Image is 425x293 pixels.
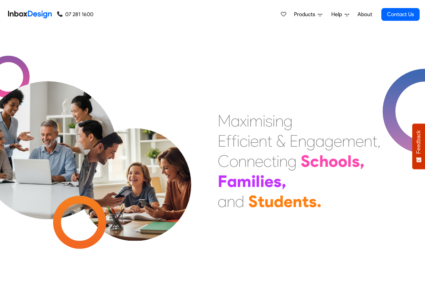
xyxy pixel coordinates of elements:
div: n [364,131,372,151]
a: Help [329,8,352,21]
div: t [302,191,309,211]
div: m [237,171,251,191]
div: n [293,191,302,211]
div: e [255,151,263,171]
span: Products [294,10,318,18]
div: t [267,131,272,151]
div: g [284,111,293,131]
div: t [372,131,377,151]
div: F [218,171,227,191]
div: i [247,111,249,131]
div: s [352,151,360,171]
div: n [275,111,284,131]
a: About [355,8,374,21]
a: Products [291,8,325,21]
div: m [249,111,263,131]
div: E [290,131,298,151]
div: c [310,151,319,171]
div: m [342,131,355,151]
div: t [258,191,264,211]
div: n [279,151,288,171]
div: i [237,131,240,151]
div: a [231,111,240,131]
div: , [282,171,286,191]
div: s [309,191,317,211]
div: o [329,151,338,171]
div: s [265,111,272,131]
img: parents_with_child.png [65,100,205,241]
span: Help [331,10,345,18]
div: f [226,131,231,151]
div: a [227,171,237,191]
div: c [240,131,248,151]
div: g [288,151,297,171]
div: & [276,131,286,151]
div: c [263,151,271,171]
div: , [360,151,365,171]
div: a [315,131,325,151]
div: i [260,171,264,191]
div: x [240,111,247,131]
div: S [301,151,310,171]
span: Feedback [416,130,422,154]
div: e [250,131,259,151]
a: Contact Us [381,8,420,21]
div: C [218,151,229,171]
div: i [251,171,256,191]
div: g [325,131,334,151]
a: 07 281 1600 [57,10,93,18]
div: i [277,151,279,171]
div: u [264,191,274,211]
div: e [264,171,273,191]
div: n [238,151,247,171]
button: Feedback - Show survey [412,124,425,169]
div: e [284,191,293,211]
div: l [256,171,260,191]
div: t [271,151,277,171]
div: i [248,131,250,151]
div: n [298,131,306,151]
div: d [235,191,244,211]
div: n [259,131,267,151]
div: h [319,151,329,171]
div: . [317,191,322,211]
div: E [218,131,226,151]
div: l [347,151,352,171]
div: g [306,131,315,151]
div: , [377,131,381,151]
div: d [274,191,284,211]
div: S [248,191,258,211]
div: e [334,131,342,151]
div: o [338,151,347,171]
div: M [218,111,231,131]
div: e [355,131,364,151]
div: s [273,171,282,191]
div: f [231,131,237,151]
div: a [218,191,227,211]
div: Maximising Efficient & Engagement, Connecting Schools, Families, and Students. [218,111,381,211]
div: o [229,151,238,171]
div: i [263,111,265,131]
div: i [272,111,275,131]
div: n [227,191,235,211]
div: n [247,151,255,171]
